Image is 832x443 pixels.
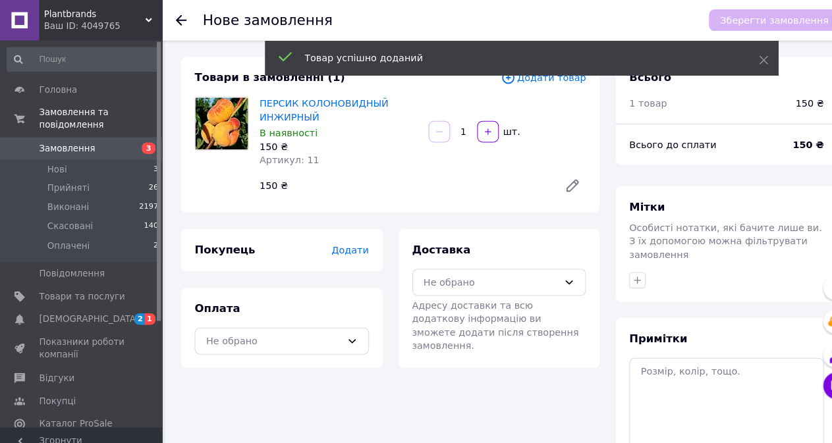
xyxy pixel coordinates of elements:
span: Покупець [190,237,249,249]
span: Мітки [613,195,648,208]
span: 150 ₴ [773,134,803,147]
span: 2 [131,305,142,317]
span: 3 [138,139,152,150]
span: Повідомлення [38,261,102,273]
div: шт. [487,122,509,135]
div: Повернутися назад [171,13,182,26]
div: Товар успішно доданий [297,50,707,63]
span: 26 [145,178,154,190]
span: Артикул: 11 [253,151,311,161]
span: 1 [141,305,152,317]
span: Нові [46,159,65,171]
span: 2197 [136,196,154,208]
div: Не обрано [413,268,545,282]
div: Нове замовлення [198,13,324,27]
span: Товари в замовленні (1) [190,69,337,82]
span: В наявності [253,124,310,135]
div: Всього до сплати [613,134,773,147]
div: Ваш ID: 4049765 [43,20,158,32]
span: Покупці [38,385,74,397]
span: [DEMOGRAPHIC_DATA] [38,305,136,317]
span: 2 [150,234,154,246]
span: Примітки [613,324,670,336]
span: Адресу доставки та всю додаткову інформацію ви зможете додати після створення замовлення. [402,292,565,342]
a: Редагувати [545,168,571,194]
span: 1 товар [613,95,650,106]
span: Особисті нотатки, які бачите лише ви. З їх допомогою можна фільтрувати замовлення [613,217,801,253]
span: Каталог ProSale [38,407,109,419]
span: Оплачені [46,234,88,246]
span: Відгуки [38,363,72,375]
span: 150 ₴ [775,94,803,107]
span: Прийняті [46,178,87,190]
a: ПЕРСИК КОЛОНОВИДНЫЙ ИНЖИРНЫЙ [253,95,379,119]
span: Доставка [402,237,459,249]
input: Пошук [7,46,155,70]
div: Не обрано [201,325,333,340]
span: 140 [140,215,154,226]
span: Оплата [190,294,234,307]
span: 3 [150,159,154,171]
span: Товари та послуги [38,283,122,295]
div: 150 ₴ [253,136,407,149]
span: Замовлення та повідомлення [38,104,158,128]
img: ПЕРСИК КОЛОНОВИДНЫЙ ИНЖИРНЫЙ [190,95,242,146]
span: Замовлення [38,139,93,151]
span: Головна [38,82,75,93]
div: 150 ₴ [248,172,540,190]
span: Plantbrands [43,8,142,20]
span: Виконані [46,196,87,208]
span: Додати [323,238,359,249]
span: Показники роботи компанії [38,328,122,352]
button: Чат з покупцем [802,363,829,389]
span: Скасовані [46,215,91,226]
